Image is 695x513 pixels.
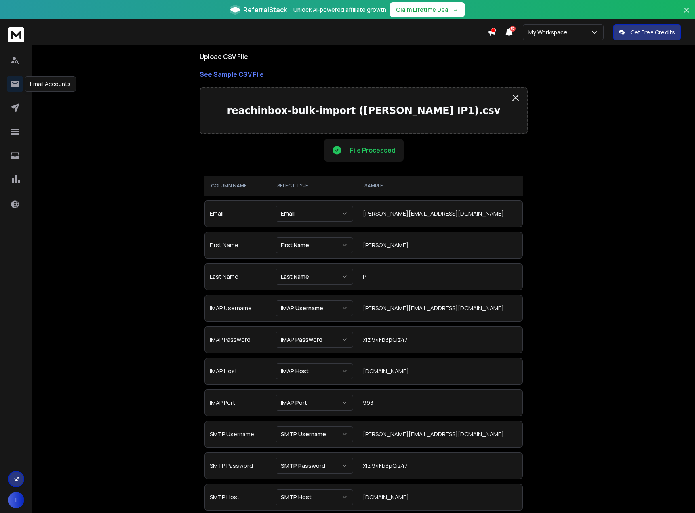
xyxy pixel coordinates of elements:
[363,273,518,281] div: P
[630,28,675,36] p: Get Free Credits
[8,492,24,508] button: T
[363,367,518,375] div: [DOMAIN_NAME]
[681,5,692,24] button: Close banner
[276,300,353,316] button: IMAP Username
[528,28,571,36] p: My Workspace
[204,358,271,385] td: IMAP Host
[276,269,353,285] button: Last Name
[363,399,518,407] div: 993
[276,395,353,411] button: IMAP Port
[453,6,459,14] span: →
[200,69,528,79] a: See Sample CSV File
[204,263,271,290] td: Last Name
[204,389,271,416] td: IMAP Port
[363,493,518,501] div: [DOMAIN_NAME]
[276,426,353,442] button: SMTP Username
[204,295,271,322] td: IMAP Username
[276,363,353,379] button: IMAP Host
[204,421,271,448] td: SMTP Username
[204,200,271,227] td: Email
[200,70,264,79] strong: See Sample CSV File
[204,232,271,259] td: First Name
[204,452,271,479] td: SMTP Password
[204,326,271,353] td: IMAP Password
[363,241,518,249] div: [PERSON_NAME]
[363,336,518,344] div: XIzl94Fb3pQiz47
[363,304,518,312] div: [PERSON_NAME][EMAIL_ADDRESS][DOMAIN_NAME]
[204,484,271,511] td: SMTP Host
[207,104,520,117] p: reachinbox-bulk-import ([PERSON_NAME] IP1).csv
[204,176,271,196] th: COLUMN NAME
[510,26,516,32] span: 50
[350,145,396,155] p: File Processed
[271,176,358,196] th: SELECT TYPE
[243,5,287,15] span: ReferralStack
[276,206,353,222] button: Email
[276,332,353,348] button: IMAP Password
[363,462,518,470] div: XIzl94Fb3pQiz47
[293,6,386,14] p: Unlock AI-powered affiliate growth
[358,176,523,196] th: SAMPLE
[200,52,528,61] h1: Upload CSV File
[613,24,681,40] button: Get Free Credits
[276,458,353,474] button: SMTP Password
[363,430,518,438] div: [PERSON_NAME][EMAIL_ADDRESS][DOMAIN_NAME]
[25,76,76,92] div: Email Accounts
[390,2,465,17] button: Claim Lifetime Deal→
[276,237,353,253] button: First Name
[276,489,353,505] button: SMTP Host
[363,210,518,218] div: [PERSON_NAME][EMAIL_ADDRESS][DOMAIN_NAME]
